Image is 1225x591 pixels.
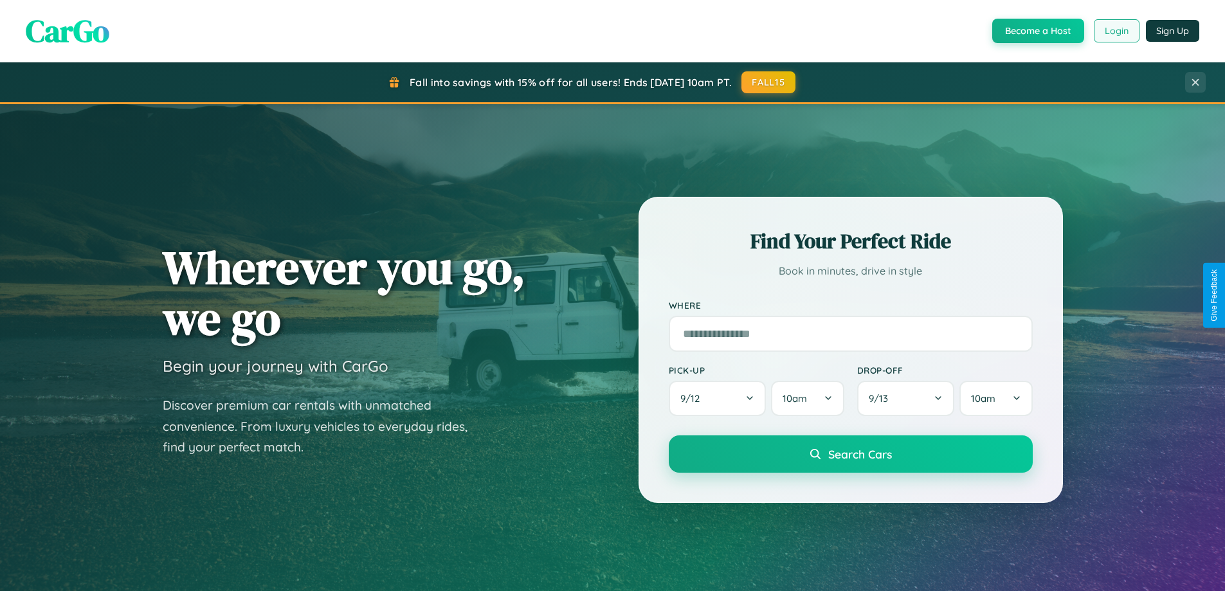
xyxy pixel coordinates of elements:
[857,381,955,416] button: 9/13
[669,381,767,416] button: 9/12
[741,71,795,93] button: FALL15
[680,392,706,405] span: 9 / 12
[771,381,844,416] button: 10am
[1210,269,1219,322] div: Give Feedback
[1094,19,1139,42] button: Login
[26,10,109,52] span: CarGo
[1146,20,1199,42] button: Sign Up
[163,242,525,343] h1: Wherever you go, we go
[163,395,484,458] p: Discover premium car rentals with unmatched convenience. From luxury vehicles to everyday rides, ...
[783,392,807,405] span: 10am
[869,392,894,405] span: 9 / 13
[669,227,1033,255] h2: Find Your Perfect Ride
[669,300,1033,311] label: Where
[971,392,995,405] span: 10am
[669,262,1033,280] p: Book in minutes, drive in style
[959,381,1032,416] button: 10am
[410,76,732,89] span: Fall into savings with 15% off for all users! Ends [DATE] 10am PT.
[669,365,844,376] label: Pick-up
[992,19,1084,43] button: Become a Host
[669,435,1033,473] button: Search Cars
[163,356,388,376] h3: Begin your journey with CarGo
[828,447,892,461] span: Search Cars
[857,365,1033,376] label: Drop-off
